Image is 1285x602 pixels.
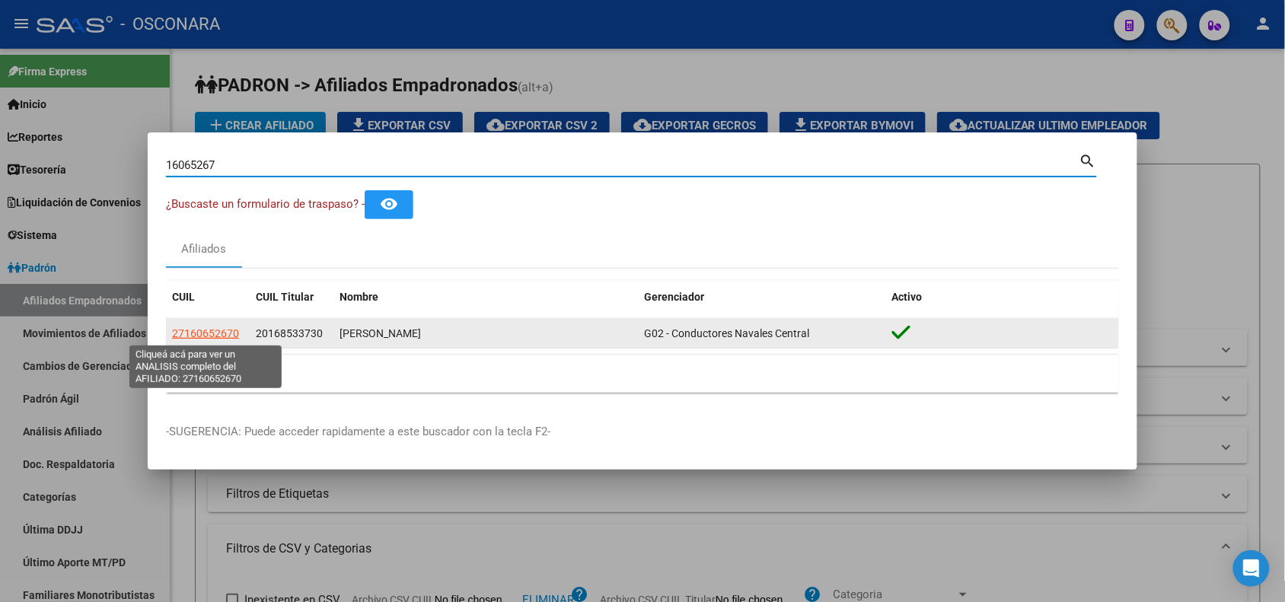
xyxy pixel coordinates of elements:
[172,291,195,303] span: CUIL
[166,423,1119,441] p: -SUGERENCIA: Puede acceder rapidamente a este buscador con la tecla F2-
[340,325,632,342] div: [PERSON_NAME]
[256,291,314,303] span: CUIL Titular
[166,355,1119,393] div: 1 total
[380,195,398,213] mat-icon: remove_red_eye
[166,281,250,314] datatable-header-cell: CUIL
[256,327,323,339] span: 20168533730
[892,291,923,303] span: Activo
[250,281,333,314] datatable-header-cell: CUIL Titular
[644,327,809,339] span: G02 - Conductores Navales Central
[644,291,704,303] span: Gerenciador
[886,281,1119,314] datatable-header-cell: Activo
[1079,151,1097,169] mat-icon: search
[172,327,239,339] span: 27160652670
[638,281,886,314] datatable-header-cell: Gerenciador
[166,197,365,211] span: ¿Buscaste un formulario de traspaso? -
[182,240,227,258] div: Afiliados
[340,291,378,303] span: Nombre
[1233,550,1270,587] div: Open Intercom Messenger
[333,281,638,314] datatable-header-cell: Nombre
